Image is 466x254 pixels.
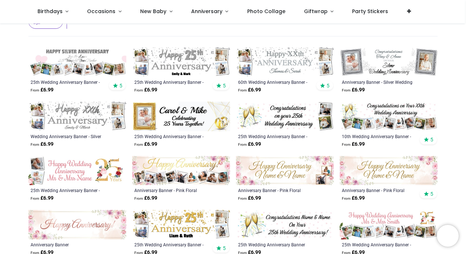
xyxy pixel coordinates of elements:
[430,136,433,143] span: 5
[223,82,226,89] span: 5
[134,88,143,92] span: From
[134,79,209,85] a: 25th Wedding Anniversary Banner - Silver Party Design
[342,195,365,202] strong: £ 6.99
[134,196,143,200] span: From
[37,8,63,15] span: Birthdays
[352,8,388,15] span: Party Stickers
[31,187,105,193] a: 25th Wedding Anniversary Banner - Floral Design
[236,156,334,185] img: Personalised Anniversary Banner - Pink Floral - Custom Text & 2 Photos
[31,88,39,92] span: From
[304,8,328,15] span: Giftwrap
[132,47,230,77] img: Personalised 25th Wedding Anniversary Banner - Silver Party Design - Custom Text & 4 Photo Upload
[340,156,438,185] img: Personalised Anniversary Banner - Pink Floral - Custom Name
[430,191,433,197] span: 5
[236,47,334,77] img: Personalised 60th Wedding Anniversary Banner - Silver Celebration Design - 4 Photo Upload
[236,210,334,239] img: 25th Wedding Anniversary Banner - Champagne Design
[134,195,157,202] strong: £ 6.99
[236,102,334,131] img: Personalised 25th Wedding Anniversary Banner - Champagne Design - 2 Photo Upload
[437,225,459,247] iframe: Brevo live chat
[342,141,365,148] strong: £ 6.99
[31,133,105,139] a: Wedding Anniversary Banner - Silver Party Design
[119,82,122,89] span: 5
[134,187,209,193] a: Anniversary Banner - Pink Floral
[140,8,166,15] span: New Baby
[134,242,209,247] a: 25th Wedding Anniversary Banner - Celebration Design
[132,156,230,185] img: Personalised Anniversary Banner - Pink Floral - 9 Photo Upload
[28,102,126,131] img: Personalised Wedding Anniversary Banner - Silver Party Design - Custom Text & 4 Photo Upload
[238,196,247,200] span: From
[191,8,222,15] span: Anniversary
[342,88,351,92] span: From
[223,245,226,251] span: 5
[340,47,438,77] img: Personalised Happy Anniversary Banner - Silver Wedding - 2 Photo upload
[342,142,351,146] span: From
[28,156,126,185] img: Personalised 25th Wedding Anniversary Banner - Floral Design - 2 Photo Upload & Custom Text
[134,141,157,148] strong: £ 6.99
[342,242,416,247] a: 25th Wedding Anniversary Banner - Floral Design
[134,133,209,139] a: 25th Wedding Anniversary Banner - Gold Rings
[132,102,230,131] img: Personalised 25th Wedding Anniversary Banner - Gold Rings - Custom Name & 1 Photo Upload
[31,86,54,94] strong: £ 6.99
[340,210,438,239] img: Personalised 25th Wedding Anniversary Banner - Floral Design - 9 Photo Upload
[238,141,261,148] strong: £ 6.99
[134,86,157,94] strong: £ 6.99
[342,187,416,193] a: Anniversary Banner - Pink Floral
[238,79,313,85] a: 60th Wedding Anniversary Banner - Silver Celebration Design
[238,187,313,193] a: Anniversary Banner - Pink Floral
[87,8,115,15] span: Occasions
[31,142,39,146] span: From
[238,142,247,146] span: From
[342,79,416,85] a: Anniversary Banner - Silver Wedding
[342,196,351,200] span: From
[238,242,313,247] a: 25th Wedding Anniversary Banner
[247,8,285,15] span: Photo Collage
[327,82,329,89] span: 5
[134,142,143,146] span: From
[28,47,126,77] img: Personalised 25th Wedding Anniversary Banner - Silver - 9 Photo upload
[342,86,365,94] strong: £ 6.99
[31,195,54,202] strong: £ 6.99
[31,141,54,148] strong: £ 6.99
[340,102,438,131] img: Personalised 10th Wedding Anniversary Banner - Champagne Design - 9 Photo Upload
[238,195,261,202] strong: £ 6.99
[31,242,105,247] a: Anniversary Banner
[238,133,313,139] a: 25th Wedding Anniversary Banner - Champagne Design
[31,196,39,200] span: From
[238,88,247,92] span: From
[31,79,105,85] a: 25th Wedding Anniversary Banner - Silver
[132,210,230,239] img: Personalised 25th Wedding Anniversary Banner - Celebration Design - Custom Text & 4 Photo Upload
[238,86,261,94] strong: £ 6.99
[28,210,126,239] img: Happy Anniversary Banner - Pink Floral
[342,133,416,139] a: 10th Wedding Anniversary Banner - Champagne Design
